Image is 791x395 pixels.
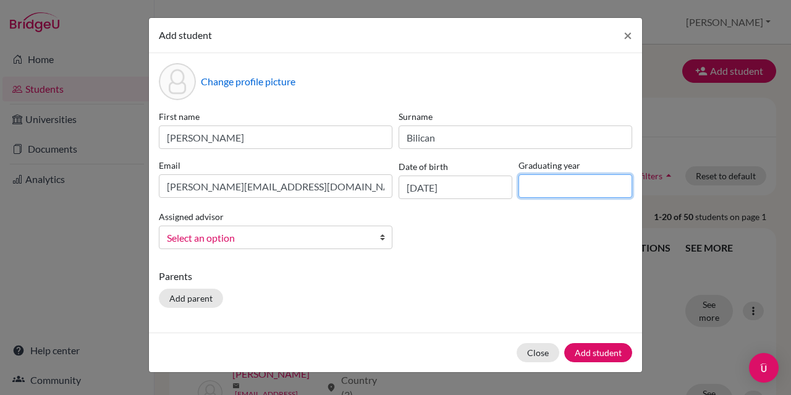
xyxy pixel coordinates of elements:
label: First name [159,110,392,123]
label: Surname [399,110,632,123]
label: Graduating year [518,159,632,172]
label: Email [159,159,392,172]
span: × [624,26,632,44]
span: Select an option [167,230,368,246]
div: Profile picture [159,63,196,100]
button: Add parent [159,289,223,308]
label: Assigned advisor [159,210,224,223]
div: Open Intercom Messenger [749,353,779,383]
label: Date of birth [399,160,448,173]
button: Close [614,18,642,53]
button: Add student [564,343,632,362]
span: Add student [159,29,212,41]
button: Close [517,343,559,362]
input: dd/mm/yyyy [399,176,512,199]
p: Parents [159,269,632,284]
